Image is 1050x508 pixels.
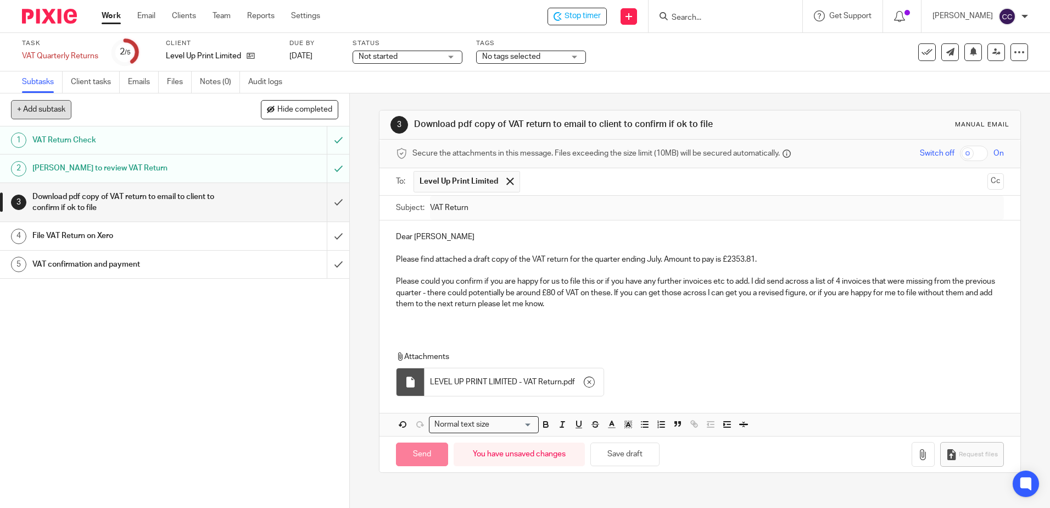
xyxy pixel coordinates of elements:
[120,46,131,58] div: 2
[671,13,769,23] input: Search
[32,132,221,148] h1: VAT Return Check
[390,116,408,134] div: 3
[32,189,221,217] h1: Download pdf copy of VAT return to email to client to confirm if ok to file
[396,176,408,187] label: To:
[548,8,607,25] div: Level Up Print Limited - VAT Quarterly Returns
[396,254,1003,265] p: Please find attached a draft copy of the VAT return for the quarter ending July. Amount to pay is...
[454,443,585,466] div: You have unsaved changes
[166,51,241,62] p: Level Up Print Limited
[11,229,26,244] div: 4
[128,71,159,93] a: Emails
[396,276,1003,310] p: Please could you confirm if you are happy for us to file this or if you have any further invoices...
[166,39,276,48] label: Client
[565,10,601,22] span: Stop timer
[32,228,221,244] h1: File VAT Return on Xero
[213,10,231,21] a: Team
[920,148,954,159] span: Switch off
[11,132,26,148] div: 1
[993,148,1004,159] span: On
[420,176,498,187] span: Level Up Print Limited
[432,419,492,430] span: Normal text size
[959,450,998,459] span: Request files
[563,377,575,388] span: pdf
[998,8,1016,25] img: svg%3E
[482,53,540,60] span: No tags selected
[22,71,63,93] a: Subtasks
[396,202,425,213] label: Subject:
[590,443,660,466] button: Save draft
[359,53,398,60] span: Not started
[102,10,121,21] a: Work
[71,71,120,93] a: Client tasks
[137,10,155,21] a: Email
[412,148,780,159] span: Secure the attachments in this message. Files exceeding the size limit (10MB) will be secured aut...
[11,257,26,272] div: 5
[247,10,275,21] a: Reports
[261,100,338,119] button: Hide completed
[22,51,98,62] div: VAT Quarterly Returns
[396,231,1003,242] p: Dear [PERSON_NAME]
[940,442,1004,467] button: Request files
[32,256,221,273] h1: VAT confirmation and payment
[11,195,26,210] div: 3
[430,377,562,388] span: LEVEL UP PRINT LIMITED - VAT Return
[353,39,462,48] label: Status
[22,9,77,24] img: Pixie
[829,12,872,20] span: Get Support
[289,52,312,60] span: [DATE]
[396,351,983,362] p: Attachments
[955,120,1009,129] div: Manual email
[277,106,332,114] span: Hide completed
[396,443,448,466] input: Send
[172,10,196,21] a: Clients
[493,419,532,430] input: Search for option
[22,39,98,48] label: Task
[11,161,26,176] div: 2
[11,100,71,119] button: + Add subtask
[414,119,723,130] h1: Download pdf copy of VAT return to email to client to confirm if ok to file
[429,416,539,433] div: Search for option
[167,71,192,93] a: Files
[291,10,320,21] a: Settings
[289,39,339,48] label: Due by
[125,49,131,56] small: /5
[932,10,993,21] p: [PERSON_NAME]
[200,71,240,93] a: Notes (0)
[476,39,586,48] label: Tags
[248,71,291,93] a: Audit logs
[987,173,1004,190] button: Cc
[425,368,604,396] div: .
[32,160,221,176] h1: [PERSON_NAME] to review VAT Return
